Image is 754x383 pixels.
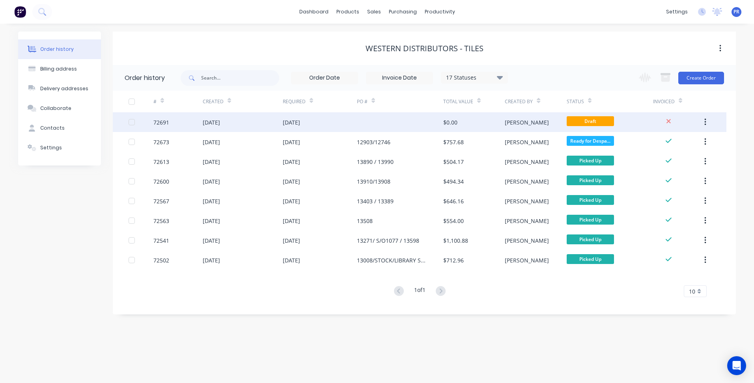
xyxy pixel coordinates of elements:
a: dashboard [295,6,332,18]
div: Invoiced [653,91,702,112]
div: 72600 [153,177,169,186]
div: [DATE] [283,217,300,225]
button: Collaborate [18,99,101,118]
div: Order history [40,46,74,53]
div: Created [203,98,224,105]
div: 13890 / 13990 [357,158,394,166]
div: [DATE] [203,158,220,166]
div: [DATE] [283,236,300,245]
div: 13403 / 13389 [357,197,394,205]
input: Invoice Date [366,72,433,84]
div: [PERSON_NAME] [505,217,549,225]
div: Required [283,91,357,112]
div: $494.34 [443,177,464,186]
div: [PERSON_NAME] [505,177,549,186]
div: productivity [421,6,459,18]
div: [DATE] [283,256,300,264]
span: Picked Up [567,175,614,185]
div: # [153,91,203,112]
div: 72563 [153,217,169,225]
div: [DATE] [203,118,220,126]
div: 13008/STOCK/LIBRARY SAMPLES [357,256,427,264]
div: [PERSON_NAME] [505,236,549,245]
span: 10 [689,287,695,296]
div: [PERSON_NAME] [505,138,549,146]
div: 72673 [153,138,169,146]
div: Total Value [443,91,505,112]
div: [DATE] [283,118,300,126]
div: Status [567,91,653,112]
div: Required [283,98,306,105]
div: [PERSON_NAME] [505,158,549,166]
div: Order history [125,73,165,83]
div: sales [363,6,385,18]
div: $712.96 [443,256,464,264]
span: Ready for Despa... [567,136,614,146]
span: Picked Up [567,195,614,205]
div: $646.16 [443,197,464,205]
div: Settings [40,144,62,151]
div: [DATE] [203,138,220,146]
input: Search... [201,70,279,86]
button: Settings [18,138,101,158]
div: [PERSON_NAME] [505,256,549,264]
span: Draft [567,116,614,126]
div: Invoiced [653,98,675,105]
span: Picked Up [567,254,614,264]
div: 72541 [153,236,169,245]
div: 72502 [153,256,169,264]
div: [PERSON_NAME] [505,118,549,126]
div: 13271/ S/O1077 / 13598 [357,236,419,245]
span: Picked Up [567,156,614,165]
div: 13508 [357,217,373,225]
div: [DATE] [283,197,300,205]
div: [PERSON_NAME] [505,197,549,205]
span: Picked Up [567,215,614,225]
div: [DATE] [203,197,220,205]
div: PO # [357,98,368,105]
div: settings [662,6,692,18]
input: Order Date [291,72,358,84]
div: purchasing [385,6,421,18]
div: Created [203,91,283,112]
div: [DATE] [203,236,220,245]
div: 1 of 1 [414,286,426,297]
div: Delivery addresses [40,85,88,92]
div: Total Value [443,98,473,105]
div: # [153,98,157,105]
div: $757.68 [443,138,464,146]
div: Collaborate [40,105,71,112]
span: Picked Up [567,234,614,244]
div: [DATE] [203,217,220,225]
div: 72567 [153,197,169,205]
img: Factory [14,6,26,18]
button: Order history [18,39,101,59]
div: 17 Statuses [441,73,508,82]
button: Contacts [18,118,101,138]
button: Create Order [678,72,724,84]
div: 12903/12746 [357,138,390,146]
div: Status [567,98,584,105]
div: Created By [505,98,533,105]
div: Open Intercom Messenger [727,356,746,375]
div: $1,100.88 [443,236,468,245]
button: Billing address [18,59,101,79]
div: Billing address [40,65,77,73]
div: 72691 [153,118,169,126]
div: 72613 [153,158,169,166]
div: PO # [357,91,443,112]
div: $504.17 [443,158,464,166]
div: $554.00 [443,217,464,225]
div: products [332,6,363,18]
div: [DATE] [283,138,300,146]
div: Contacts [40,125,65,132]
div: [DATE] [283,177,300,186]
div: 13910/13908 [357,177,390,186]
span: PR [733,8,739,15]
div: [DATE] [203,256,220,264]
button: Delivery addresses [18,79,101,99]
div: [DATE] [283,158,300,166]
div: $0.00 [443,118,457,126]
div: Created By [505,91,566,112]
div: [DATE] [203,177,220,186]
